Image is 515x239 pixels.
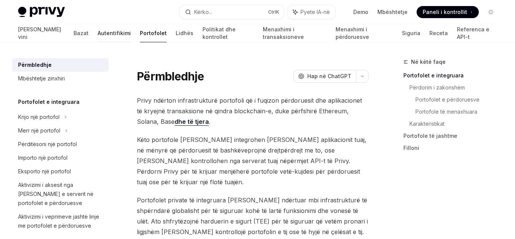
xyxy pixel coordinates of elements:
font: dhe të tjera [175,118,209,125]
font: Paneli i kontrollit [423,9,467,15]
font: Lidhës [176,30,193,36]
a: Menaxhimi i përdoruesve [336,24,393,42]
a: Përdorim i zakonshëm [409,82,503,94]
font: Mbështetje [377,9,408,15]
font: Aktivizimi i aksesit nga [PERSON_NAME] e serverit në portofolet e përdoruesve [18,182,93,206]
font: Autentifikimi [98,30,131,36]
font: Merr një portofol [18,127,60,134]
font: Në këtë faqe [411,59,446,65]
font: Bazat [74,30,89,36]
font: K [276,9,279,15]
font: Përditësoni një portofol [18,141,77,147]
a: Lidhës [176,24,193,42]
button: Pyete IA-në [288,5,335,19]
a: Bazat [74,24,89,42]
font: . [209,118,210,125]
a: Përmbledhje [12,58,109,72]
font: Krijo një portofol [18,114,60,120]
a: [PERSON_NAME] vini [18,24,64,42]
img: logoja e dritës [18,7,65,17]
a: Portofolet e përdoruesve [415,94,503,106]
a: Portofolet e integruara [403,69,503,82]
a: Mbështetje [377,8,408,16]
font: Portofolet e integruara [403,72,464,79]
font: [PERSON_NAME] vini [18,26,61,40]
a: Politikat dhe kontrollet [202,24,254,42]
a: Mbështetje zinxhiri [12,72,109,85]
font: Portofole të menaxhuara [415,108,477,115]
font: Filloni [403,145,419,151]
font: Portofolet private të integruara [PERSON_NAME] ndërtuar mbi infrastrukturë të shpërndarë globalis... [137,196,368,236]
font: Pyete IA-në [300,9,330,15]
button: Kërko...CtrlK [180,5,284,19]
a: Importo një portofol [12,151,109,165]
font: Importo një portofol [18,154,67,161]
a: Demo [353,8,368,16]
a: Menaxhimi i transaksioneve [263,24,326,42]
a: Aktivizimi i veprimeve jashtë linje me portofolet e përdoruesve [12,210,109,233]
font: Portofolet [140,30,167,36]
font: Demo [353,9,368,15]
font: Portofolet e integruara [18,99,80,105]
font: Përmbledhje [137,69,204,83]
a: Receta [429,24,448,42]
a: Përditësoni një portofol [12,137,109,151]
font: Referenca e API-t [457,26,489,40]
font: Aktivizimi i veprimeve jashtë linje me portofolet e përdoruesve [18,213,99,229]
a: Eksporto një portofol [12,165,109,178]
a: dhe të tjera [175,118,209,126]
font: Mbështetje zinxhiri [18,75,65,82]
font: Siguria [402,30,420,36]
font: Përdorim i zakonshëm [409,84,465,91]
font: Privy ndërton infrastrukturë portofoli që i fuqizon përdoruesit dhe aplikacionet të kryejnë trans... [137,97,362,125]
font: Hap në ChatGPT [307,73,351,79]
button: Hap në ChatGPT [293,70,356,83]
font: Menaxhimi i përdoruesve [336,26,369,40]
a: Paneli i kontrollit [417,6,479,18]
font: Receta [429,30,448,36]
font: Menaxhimi i transaksioneve [263,26,304,40]
font: Portofole të jashtme [403,133,457,139]
a: Karakteristikat [409,118,503,130]
a: Autentifikimi [98,24,131,42]
font: Përmbledhje [18,62,52,68]
font: Këto portofole [PERSON_NAME] integrohen [PERSON_NAME] aplikacionit tuaj, në mënyrë që përdoruesit... [137,136,366,186]
a: Portofole të jashtme [403,130,503,142]
font: Ctrl [268,9,276,15]
a: Referenca e API-t [457,24,497,42]
a: Siguria [402,24,420,42]
a: Portofole të menaxhuara [415,106,503,118]
a: Portofolet [140,24,167,42]
a: Aktivizimi i aksesit nga [PERSON_NAME] e serverit në portofolet e përdoruesve [12,178,109,210]
font: Politikat dhe kontrollet [202,26,236,40]
button: Aktivizo/çaktivizo modalitetin e errët [485,6,497,18]
a: Filloni [403,142,503,154]
font: Portofolet e përdoruesve [415,96,480,103]
font: Eksporto një portofol [18,168,71,174]
font: Kërko... [194,9,212,15]
font: Karakteristikat [409,120,444,127]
